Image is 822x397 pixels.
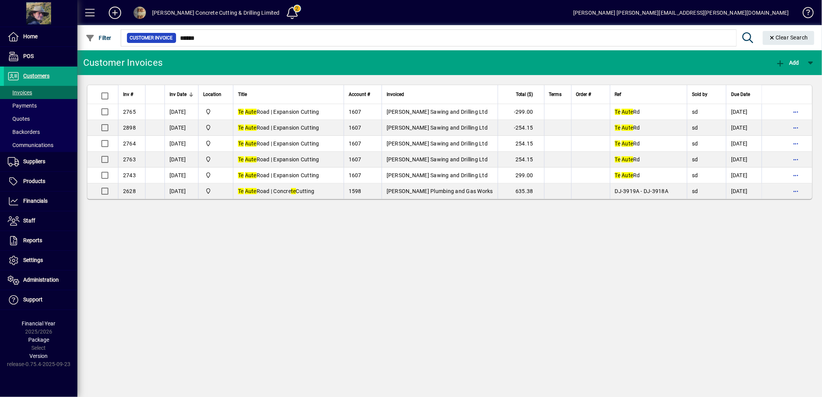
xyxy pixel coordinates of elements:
div: Inv Date [170,90,194,99]
td: [DATE] [726,104,762,120]
span: Road | Concre Cutting [238,188,314,194]
em: Te [615,140,621,147]
span: DJ-3919A - DJ-3918A [615,188,669,194]
em: Aute [622,156,633,163]
span: Administration [23,277,59,283]
span: 2628 [123,188,136,194]
span: 2898 [123,125,136,131]
span: Total ($) [516,90,533,99]
span: Rd [615,172,640,178]
span: Terms [549,90,562,99]
div: Invoiced [387,90,493,99]
span: sd [692,125,698,131]
td: [DATE] [726,120,762,136]
a: Quotes [4,112,77,125]
a: Staff [4,211,77,231]
span: Order # [576,90,591,99]
div: Total ($) [503,90,540,99]
em: Te [238,140,244,147]
span: 2764 [123,140,136,147]
span: Payments [8,103,37,109]
em: Aute [245,125,257,131]
button: Clear [763,31,815,45]
span: 1607 [349,140,361,147]
span: Support [23,296,43,303]
span: Version [30,353,48,359]
span: Invoiced [387,90,404,99]
div: Ref [615,90,682,99]
a: Administration [4,270,77,290]
span: Road | Expansion Cutting [238,172,319,178]
span: Central [203,187,228,195]
button: Add [774,56,801,70]
div: Due Date [731,90,757,99]
button: More options [790,137,802,150]
span: Settings [23,257,43,263]
button: More options [790,169,802,181]
td: [DATE] [726,136,762,152]
td: [DATE] [726,183,762,199]
span: 2763 [123,156,136,163]
a: Support [4,290,77,310]
span: [PERSON_NAME] Plumbing and Gas Works [387,188,493,194]
td: [DATE] [164,136,198,152]
em: Aute [245,172,257,178]
div: [PERSON_NAME] [PERSON_NAME][EMAIL_ADDRESS][PERSON_NAME][DOMAIN_NAME] [573,7,789,19]
span: [PERSON_NAME] Sawing and Drilling Ltd [387,125,488,131]
span: 2765 [123,109,136,115]
span: POS [23,53,34,59]
td: 254.15 [498,152,544,168]
div: Location [203,90,228,99]
a: Payments [4,99,77,112]
div: Account # [349,90,377,99]
em: Te [238,156,244,163]
em: Te [615,109,621,115]
span: Rd [615,156,640,163]
span: Road | Expansion Cutting [238,140,319,147]
span: Quotes [8,116,30,122]
a: Settings [4,251,77,270]
span: 1607 [349,156,361,163]
span: Invoices [8,89,32,96]
em: Aute [245,156,257,163]
span: Reports [23,237,42,243]
td: [DATE] [164,120,198,136]
button: Filter [84,31,113,45]
button: Profile [127,6,152,20]
em: Aute [245,140,257,147]
em: Aute [622,109,633,115]
span: sd [692,172,698,178]
button: Add [103,6,127,20]
em: te [291,188,296,194]
span: 1607 [349,172,361,178]
span: Inv Date [170,90,187,99]
td: 635.38 [498,183,544,199]
span: Suppliers [23,158,45,164]
span: Financials [23,198,48,204]
em: Aute [622,172,633,178]
td: [DATE] [164,168,198,183]
span: Central [203,155,228,164]
div: Sold by [692,90,721,99]
div: Customer Invoices [83,56,163,69]
em: Te [238,172,244,178]
td: [DATE] [726,152,762,168]
td: -254.15 [498,120,544,136]
span: Financial Year [22,320,56,327]
span: Inv # [123,90,133,99]
span: Account # [349,90,370,99]
span: Clear Search [769,34,808,41]
div: Order # [576,90,605,99]
span: Due Date [731,90,750,99]
span: sd [692,109,698,115]
td: -299.00 [498,104,544,120]
em: Aute [245,109,257,115]
span: 1607 [349,125,361,131]
td: 254.15 [498,136,544,152]
span: sd [692,188,698,194]
em: Te [615,125,621,131]
em: Aute [622,140,633,147]
button: More options [790,185,802,197]
span: Add [776,60,799,66]
span: sd [692,140,698,147]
